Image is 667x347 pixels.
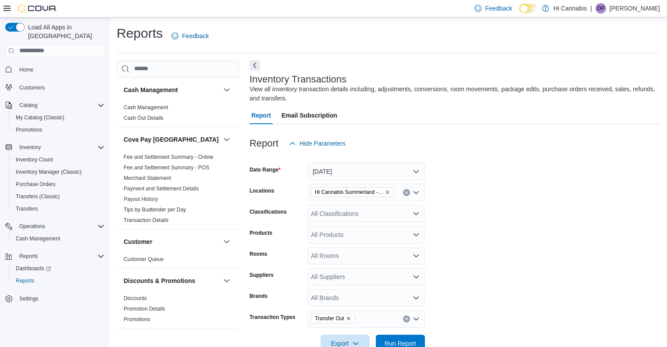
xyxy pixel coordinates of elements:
[124,256,164,262] a: Customer Queue
[315,314,344,323] span: Transfer Out
[19,253,38,260] span: Reports
[16,193,60,200] span: Transfers (Classic)
[12,275,38,286] a: Reports
[124,217,168,223] a: Transaction Details
[9,190,108,203] button: Transfers (Classic)
[385,190,390,195] button: Remove Hi Cannabis Summerland -- 450277 from selection in this group
[16,221,104,232] span: Operations
[12,167,85,177] a: Inventory Manager (Classic)
[250,229,272,236] label: Products
[413,231,420,238] button: Open list of options
[9,203,108,215] button: Transfers
[12,154,104,165] span: Inventory Count
[124,186,199,192] a: Payment and Settlement Details
[12,125,46,135] a: Promotions
[124,276,220,285] button: Discounts & Promotions
[25,23,104,40] span: Load All Apps in [GEOGRAPHIC_DATA]
[311,187,394,197] span: Hi Cannabis Summerland -- 450277
[9,124,108,136] button: Promotions
[16,142,104,153] span: Inventory
[124,175,171,181] a: Merchant Statement
[9,111,108,124] button: My Catalog (Classic)
[124,237,220,246] button: Customer
[16,235,60,242] span: Cash Management
[16,205,38,212] span: Transfers
[117,102,239,127] div: Cash Management
[519,4,538,13] input: Dark Mode
[117,293,239,328] div: Discounts & Promotions
[315,188,383,197] span: Hi Cannabis Summerland -- 450277
[124,196,158,202] a: Payout History
[16,82,48,93] a: Customers
[12,204,104,214] span: Transfers
[12,112,104,123] span: My Catalog (Classic)
[250,138,278,149] h3: Report
[413,315,420,322] button: Open list of options
[12,233,64,244] a: Cash Management
[124,207,186,213] a: Tips by Budtender per Day
[19,84,45,91] span: Customers
[250,60,260,71] button: Next
[16,221,49,232] button: Operations
[16,142,44,153] button: Inventory
[124,114,164,122] span: Cash Out Details
[221,275,232,286] button: Discounts & Promotions
[282,107,337,124] span: Email Subscription
[124,336,220,345] button: Inventory
[16,277,34,284] span: Reports
[19,102,37,109] span: Catalog
[285,135,349,152] button: Hide Parameters
[16,100,104,111] span: Catalog
[346,316,351,321] button: Remove Transfer Out from selection in this group
[250,314,295,321] label: Transaction Types
[16,251,41,261] button: Reports
[124,135,220,144] button: Cova Pay [GEOGRAPHIC_DATA]
[16,64,37,75] a: Home
[221,85,232,95] button: Cash Management
[16,64,104,75] span: Home
[2,292,108,305] button: Settings
[221,336,232,346] button: Inventory
[2,81,108,94] button: Customers
[124,276,195,285] h3: Discounts & Promotions
[590,3,592,14] p: |
[16,293,42,304] a: Settings
[413,294,420,301] button: Open list of options
[9,233,108,245] button: Cash Management
[124,256,164,263] span: Customer Queue
[124,104,168,111] a: Cash Management
[16,265,51,272] span: Dashboards
[403,315,410,322] button: Clear input
[12,179,104,190] span: Purchase Orders
[12,191,104,202] span: Transfers (Classic)
[182,32,209,40] span: Feedback
[9,178,108,190] button: Purchase Orders
[597,3,605,14] span: DP
[2,99,108,111] button: Catalog
[16,100,41,111] button: Catalog
[124,135,219,144] h3: Cova Pay [GEOGRAPHIC_DATA]
[124,336,151,345] h3: Inventory
[250,208,287,215] label: Classifications
[12,167,104,177] span: Inventory Manager (Classic)
[12,263,54,274] a: Dashboards
[124,237,152,246] h3: Customer
[117,25,163,42] h1: Reports
[124,86,178,94] h3: Cash Management
[311,314,355,323] span: Transfer Out
[250,85,656,103] div: View all inventory transaction details including, adjustments, conversions, room movements, packa...
[12,233,104,244] span: Cash Management
[12,191,63,202] a: Transfers (Classic)
[124,217,168,224] span: Transaction Details
[124,86,220,94] button: Cash Management
[16,156,53,163] span: Inventory Count
[250,293,268,300] label: Brands
[124,165,209,171] a: Fee and Settlement Summary - POS
[9,275,108,287] button: Reports
[250,250,268,258] label: Rooms
[168,27,212,45] a: Feedback
[485,4,512,13] span: Feedback
[553,3,587,14] p: Hi Cannabis
[250,166,281,173] label: Date Range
